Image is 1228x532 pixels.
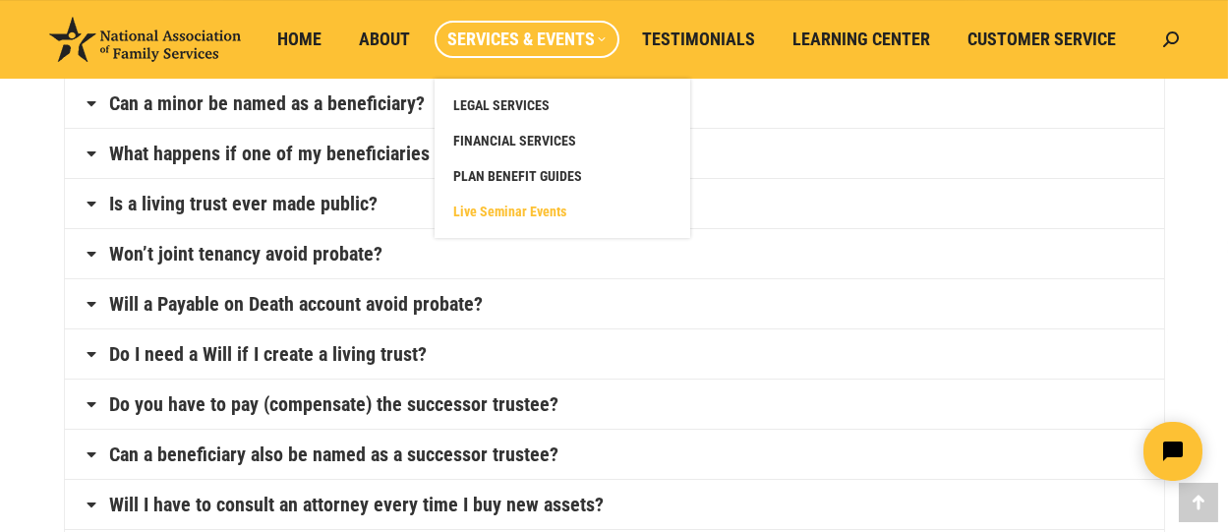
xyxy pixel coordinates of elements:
[454,203,567,220] span: Live Seminar Events
[448,29,606,50] span: Services & Events
[49,17,241,62] img: National Association of Family Services
[110,93,426,113] a: Can a minor be named as a beneficiary?
[360,29,411,50] span: About
[454,132,577,149] span: FINANCIAL SERVICES
[444,194,680,229] a: Live Seminar Events
[454,167,583,185] span: PLAN BENEFIT GUIDES
[264,21,336,58] a: Home
[110,194,379,213] a: Is a living trust ever made public?
[110,495,605,514] a: Will I have to consult an attorney every time I buy new assets?
[780,21,945,58] a: Learning Center
[444,123,680,158] a: FINANCIAL SERVICES
[278,29,322,50] span: Home
[110,294,484,314] a: Will a Payable on Death account avoid probate?
[110,394,559,414] a: Do you have to pay (compensate) the successor trustee?
[346,21,425,58] a: About
[444,88,680,123] a: LEGAL SERVICES
[110,244,383,264] a: Won’t joint tenancy avoid probate?
[110,144,683,163] a: What happens if one of my beneficiaries dies before me (predeceases)?
[793,29,931,50] span: Learning Center
[444,158,680,194] a: PLAN BENEFIT GUIDES
[629,21,770,58] a: Testimonials
[881,405,1219,498] iframe: Tidio Chat
[110,444,559,464] a: Can a beneficiary also be named as a successor trustee?
[968,29,1117,50] span: Customer Service
[110,344,428,364] a: Do I need a Will if I create a living trust?
[643,29,756,50] span: Testimonials
[454,96,551,114] span: LEGAL SERVICES
[955,21,1131,58] a: Customer Service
